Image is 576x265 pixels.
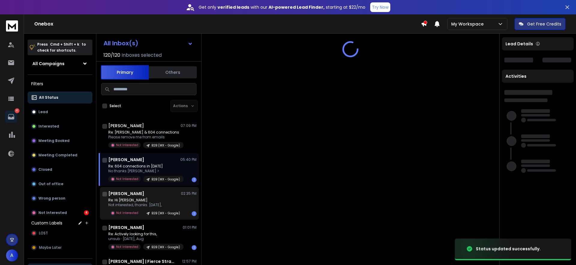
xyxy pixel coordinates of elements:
[37,41,86,53] p: Press to check for shortcuts.
[476,246,541,252] div: Status updated successfully.
[38,110,48,114] p: Lead
[28,164,92,176] button: Closed
[5,111,17,123] a: 4
[28,92,92,104] button: All Status
[116,245,138,249] p: Not Interested
[183,225,196,230] p: 01:01 PM
[151,211,180,215] p: B2B (MX - Google)
[121,52,162,59] h3: Inboxes selected
[103,40,138,46] h1: All Inbox(s)
[28,58,92,70] button: All Campaigns
[38,124,59,129] p: Interested
[527,21,561,27] p: Get Free Credits
[108,135,180,140] p: Please remove me from emails
[34,20,421,28] h1: Onebox
[6,249,18,261] button: A
[181,123,196,128] p: 07:09 PM
[103,52,120,59] span: 120 / 120
[505,41,533,47] p: Lead Details
[151,245,180,249] p: B2B (MX - Google)
[108,123,144,129] h1: [PERSON_NAME]
[514,18,565,30] button: Get Free Credits
[217,4,249,10] strong: verified leads
[38,210,67,215] p: Not Interested
[108,232,180,236] p: Re: Actively looking for this,
[372,4,388,10] p: Try Now
[28,192,92,204] button: Wrong person
[28,227,92,239] button: LOST
[38,182,63,186] p: Out of office
[31,220,62,226] h3: Custom Labels
[6,20,18,32] img: logo
[28,80,92,88] h3: Filters
[38,138,70,143] p: Meeting Booked
[28,242,92,254] button: Maybe Later
[192,211,196,216] div: 1
[28,120,92,132] button: Interested
[108,164,180,169] p: Re: 604 connections in [DATE]
[32,61,64,67] h1: All Campaigns
[28,178,92,190] button: Out of office
[109,104,121,108] label: Select
[99,37,198,49] button: All Inbox(s)
[101,65,149,80] button: Primary
[38,196,65,201] p: Wrong person
[38,167,52,172] p: Closed
[108,191,144,197] h1: [PERSON_NAME]
[451,21,486,27] p: My Workspace
[192,177,196,182] div: 1
[108,157,144,163] h1: [PERSON_NAME]
[149,66,197,79] button: Others
[370,2,390,12] button: Try Now
[268,4,325,10] strong: AI-powered Lead Finder,
[38,153,77,158] p: Meeting Completed
[502,70,574,83] div: Activities
[28,149,92,161] button: Meeting Completed
[116,211,138,215] p: Not Interested
[108,203,180,207] p: Not interested, thanks. [DATE],
[39,231,48,236] span: LOST
[39,245,61,250] span: Maybe Later
[108,236,180,241] p: unsub ᐧ [DATE], Aug
[116,143,138,147] p: Not Interested
[108,258,174,264] h1: [PERSON_NAME] | Fierce Strategy + Creative
[28,106,92,118] button: Lead
[15,108,19,113] p: 4
[39,95,58,100] p: All Status
[199,4,365,10] p: Get only with our starting at $22/mo
[181,191,196,196] p: 02:35 PM
[28,207,92,219] button: Not Interested4
[180,157,196,162] p: 05:40 PM
[116,177,138,181] p: Not Interested
[108,224,144,230] h1: [PERSON_NAME]
[28,135,92,147] button: Meeting Booked
[84,210,89,215] div: 4
[108,169,180,173] p: No thanks [PERSON_NAME] >
[192,245,196,250] div: 1
[108,198,180,203] p: Re: Hi [PERSON_NAME]
[108,130,180,135] p: Re: [PERSON_NAME] & 604 connections
[49,41,80,48] span: Cmd + Shift + k
[182,259,196,264] p: 12:57 PM
[151,177,180,182] p: B2B (MX - Google)
[151,143,180,148] p: B2B (MX - Google)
